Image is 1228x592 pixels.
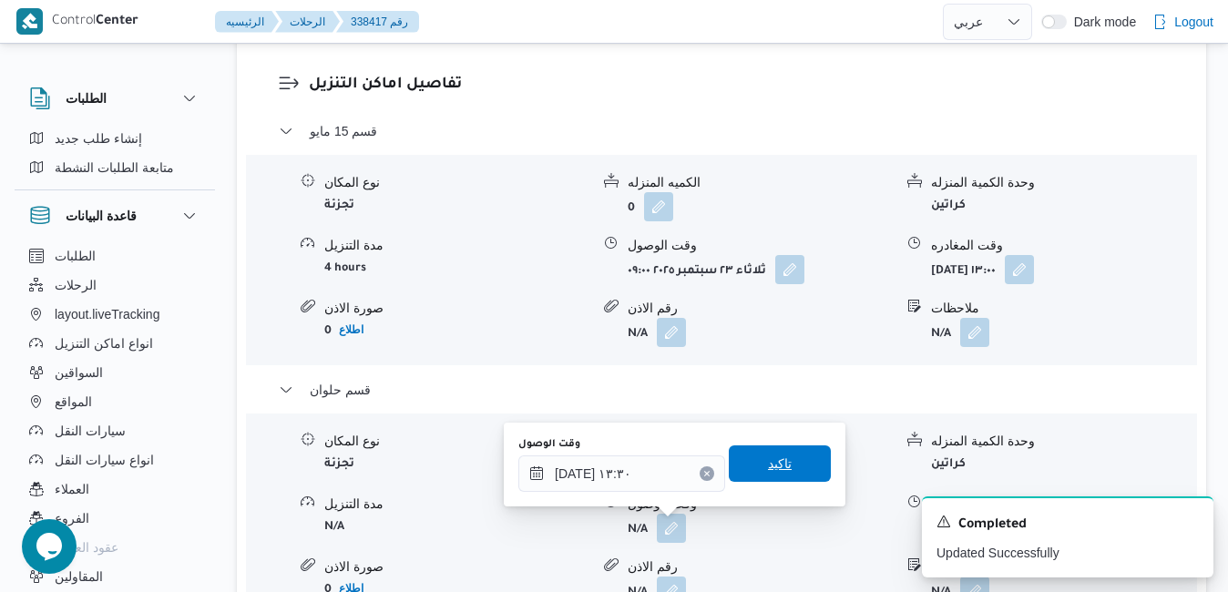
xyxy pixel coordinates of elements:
button: المقاولين [22,562,208,591]
button: سيارات النقل [22,416,208,445]
div: رقم الاذن [628,557,893,577]
p: Updated Successfully [936,544,1199,563]
button: عقود العملاء [22,533,208,562]
span: سيارات النقل [55,420,126,442]
iframe: chat widget [18,519,77,574]
b: كراتين [931,199,966,212]
span: الفروع [55,507,89,529]
button: تاكيد [729,445,831,482]
span: الرحلات [55,274,97,296]
span: تاكيد [768,453,792,475]
span: Logout [1174,11,1213,33]
div: صورة الاذن [324,299,589,318]
span: السواقين [55,362,103,383]
h3: تفاصيل اماكن التنزيل [309,73,1165,97]
b: تجزئة [324,458,354,471]
button: إنشاء طلب جديد [22,124,208,153]
button: انواع سيارات النقل [22,445,208,475]
b: ثلاثاء ٢٣ سبتمبر ٢٠٢٥ ٠٩:٠٠ [628,265,766,278]
b: اطلاع [339,323,363,336]
button: قاعدة البيانات [29,205,200,227]
div: وحدة الكمية المنزله [931,173,1196,192]
div: ملاحظات [931,299,1196,318]
input: Press the down key to open a popover containing a calendar. [518,455,725,492]
span: المواقع [55,391,92,413]
button: الطلبات [29,87,200,109]
button: 338417 رقم [336,11,419,33]
button: قسم 15 مايو [279,120,1165,142]
div: وقت الوصول [628,236,893,255]
span: متابعة الطلبات النشطة [55,157,174,179]
b: N/A [931,328,951,341]
span: Completed [958,515,1027,536]
b: كراتين [931,458,966,471]
b: Center [96,15,138,29]
div: نوع المكان [324,432,589,451]
span: المقاولين [55,566,103,587]
div: وحدة الكمية المنزله [931,432,1196,451]
b: N/A [628,524,648,536]
span: layout.liveTracking [55,303,159,325]
button: انواع اماكن التنزيل [22,329,208,358]
b: تجزئة [324,199,354,212]
button: Logout [1145,4,1221,40]
button: قسم حلوان [279,379,1165,401]
div: وقت المغادره [931,236,1196,255]
span: الطلبات [55,245,96,267]
div: الطلبات [15,124,215,189]
button: layout.liveTracking [22,300,208,329]
div: نوع المكان [324,173,589,192]
button: السواقين [22,358,208,387]
span: انواع سيارات النقل [55,449,154,471]
b: 0 [628,202,635,215]
button: الرئيسيه [215,11,279,33]
div: رقم الاذن [628,299,893,318]
div: قسم 15 مايو [246,155,1197,365]
button: متابعة الطلبات النشطة [22,153,208,182]
b: 4 hours [324,262,366,275]
button: الرحلات [22,270,208,300]
button: الفروع [22,504,208,533]
button: Clear input [700,466,714,481]
span: Dark mode [1067,15,1136,29]
label: وقت الوصول [518,437,580,452]
b: [DATE] ١٣:٠٠ [931,265,996,278]
div: مدة التنزيل [324,236,589,255]
div: صورة الاذن [324,557,589,577]
h3: الطلبات [66,87,107,109]
span: إنشاء طلب جديد [55,128,142,149]
h3: قاعدة البيانات [66,205,137,227]
button: الرحلات [275,11,340,33]
button: الطلبات [22,241,208,270]
button: اطلاع [332,319,371,341]
span: انواع اماكن التنزيل [55,332,153,354]
span: قسم 15 مايو [310,120,377,142]
div: مدة التنزيل [324,495,589,514]
span: العملاء [55,478,89,500]
b: 0 [324,325,332,338]
img: X8yXhbKr1z7QwAAAABJRU5ErkJggg== [16,8,43,35]
button: المواقع [22,387,208,416]
b: N/A [324,521,344,534]
b: N/A [628,328,648,341]
button: العملاء [22,475,208,504]
div: الكميه المنزله [628,173,893,192]
div: Notification [936,513,1199,536]
span: عقود العملاء [55,536,118,558]
span: قسم حلوان [310,379,371,401]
